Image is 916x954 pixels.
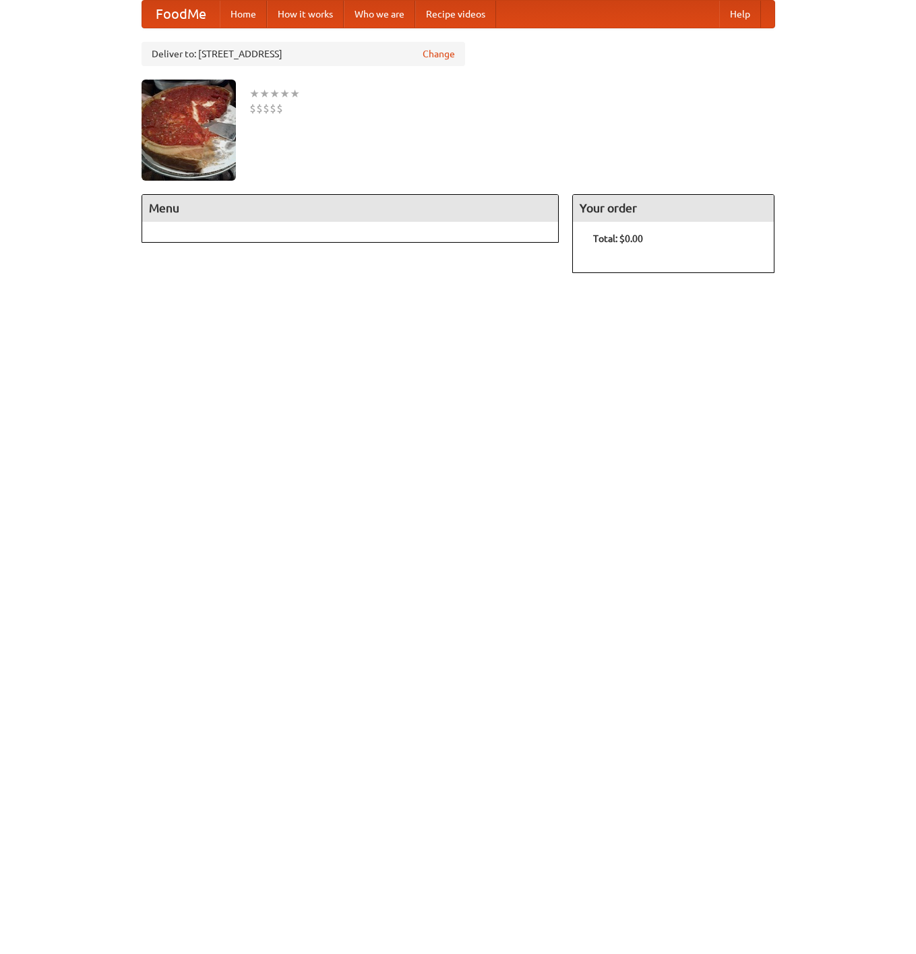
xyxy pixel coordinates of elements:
li: $ [256,101,263,116]
a: Who we are [344,1,415,28]
h4: Menu [142,195,559,222]
li: ★ [249,86,259,101]
li: ★ [259,86,270,101]
a: FoodMe [142,1,220,28]
img: angular.jpg [142,80,236,181]
a: Help [719,1,761,28]
b: Total: $0.00 [593,233,643,244]
h4: Your order [573,195,774,222]
li: $ [249,101,256,116]
li: $ [270,101,276,116]
a: How it works [267,1,344,28]
a: Home [220,1,267,28]
a: Change [423,47,455,61]
div: Deliver to: [STREET_ADDRESS] [142,42,465,66]
li: ★ [270,86,280,101]
li: ★ [290,86,300,101]
li: ★ [280,86,290,101]
li: $ [263,101,270,116]
a: Recipe videos [415,1,496,28]
li: $ [276,101,283,116]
